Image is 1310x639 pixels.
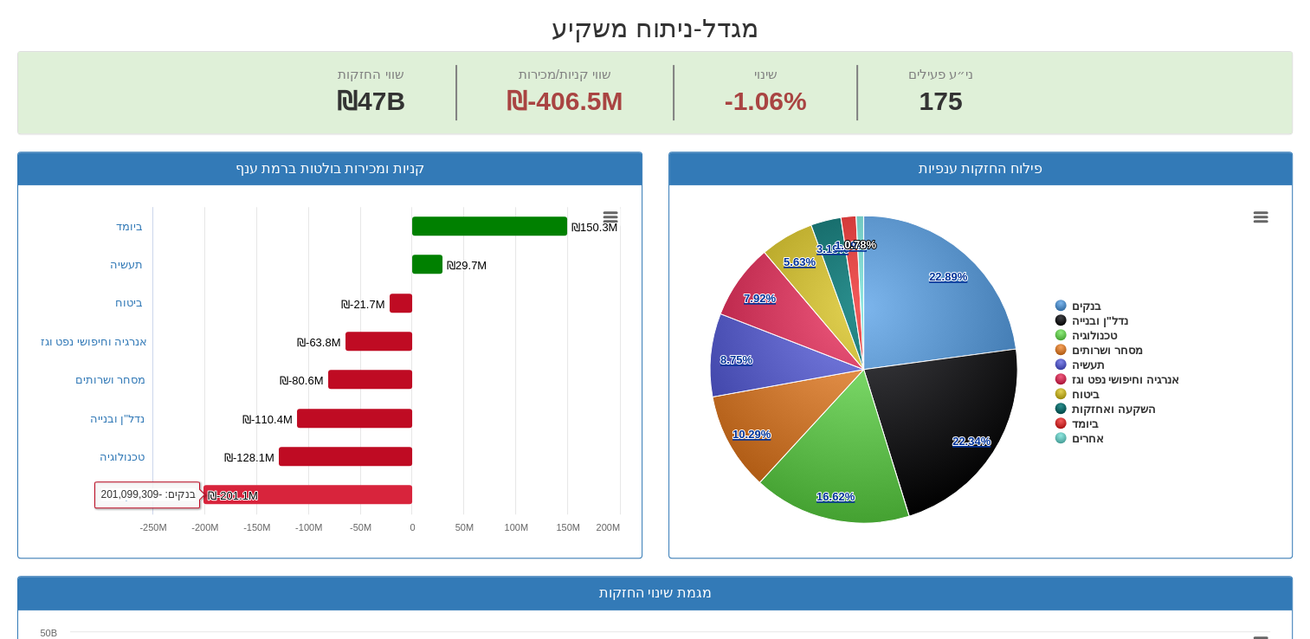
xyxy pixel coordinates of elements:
tspan: 8.75% [720,353,752,366]
tspan: ₪-21.7M [341,298,384,311]
h3: פילוח החזקות ענפיות [682,161,1280,177]
tspan: ₪-110.4M [242,413,293,426]
tspan: ₪29.7M [447,259,487,272]
tspan: ₪-80.6M [280,374,323,387]
tspan: 0.78% [844,238,876,251]
tspan: 3.19% [816,242,849,255]
tspan: ביומד [1072,417,1099,430]
tspan: 16.62% [816,490,855,503]
tspan: ₪-201.1M [208,489,258,502]
tspan: 22.89% [929,270,968,283]
text: -50M [350,522,371,532]
span: -1.06% [725,83,807,120]
tspan: 5.63% [784,255,816,268]
a: ביטוח [115,296,143,309]
tspan: ביטוח [1072,388,1100,401]
tspan: 7.92% [744,292,776,305]
tspan: טכנולוגיה [1072,329,1118,342]
text: -200M [191,522,218,532]
h2: מגדל - ניתוח משקיע [17,14,1293,42]
tspan: ₪-63.8M [297,336,340,349]
a: אנרגיה וחיפושי נפט וגז [41,335,148,348]
h3: מגמת שינוי החזקות [31,585,1279,601]
tspan: נדל"ן ובנייה [1072,314,1128,327]
tspan: 22.34% [952,435,991,448]
a: ביומד [116,220,143,233]
a: בנקים [114,488,144,501]
text: 200M [596,522,620,532]
text: 50M [455,522,473,532]
span: 175 [908,83,973,120]
a: טכנולוגיה [100,450,145,463]
tspan: 10.29% [732,428,771,441]
span: שווי החזקות [338,67,403,81]
text: 150M [556,522,580,532]
a: מסחר ושרותים [75,373,146,386]
span: שינוי [754,67,778,81]
a: תעשיה [110,258,143,271]
text: -100M [295,522,322,532]
span: ₪47B [337,87,405,115]
text: 0 [410,522,415,532]
tspan: אנרגיה וחיפושי נפט וגז [1072,373,1179,386]
tspan: תעשיה [1072,358,1105,371]
text: -150M [243,522,270,532]
span: שווי קניות/מכירות [519,67,611,81]
tspan: מסחר ושרותים [1072,344,1143,357]
text: 50B [40,628,57,638]
span: ₪-406.5M [507,87,623,115]
tspan: ₪150.3M [571,221,617,234]
tspan: אחרים [1072,432,1104,445]
text: 100M [504,522,528,532]
a: נדל"ן ובנייה [90,412,145,425]
tspan: ₪-128.1M [224,451,274,464]
tspan: בנקים [1072,300,1101,313]
span: ני״ע פעילים [908,67,973,81]
text: -250M [139,522,166,532]
tspan: השקעה ואחזקות [1072,403,1156,416]
h3: קניות ומכירות בולטות ברמת ענף [31,161,629,177]
tspan: 1.59% [835,239,867,252]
